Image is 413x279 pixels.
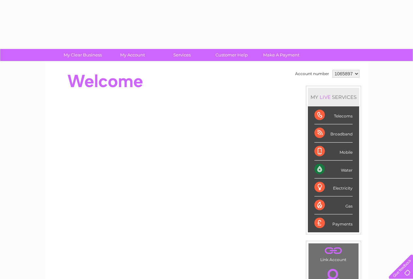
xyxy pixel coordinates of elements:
[314,106,353,124] div: Telecoms
[308,243,359,264] td: Link Account
[155,49,209,61] a: Services
[105,49,159,61] a: My Account
[205,49,259,61] a: Customer Help
[294,68,331,79] td: Account number
[254,49,308,61] a: Make A Payment
[314,214,353,232] div: Payments
[56,49,110,61] a: My Clear Business
[314,196,353,214] div: Gas
[318,94,332,100] div: LIVE
[310,245,357,256] a: .
[314,124,353,142] div: Broadband
[308,88,359,106] div: MY SERVICES
[314,178,353,196] div: Electricity
[314,143,353,161] div: Mobile
[314,161,353,178] div: Water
